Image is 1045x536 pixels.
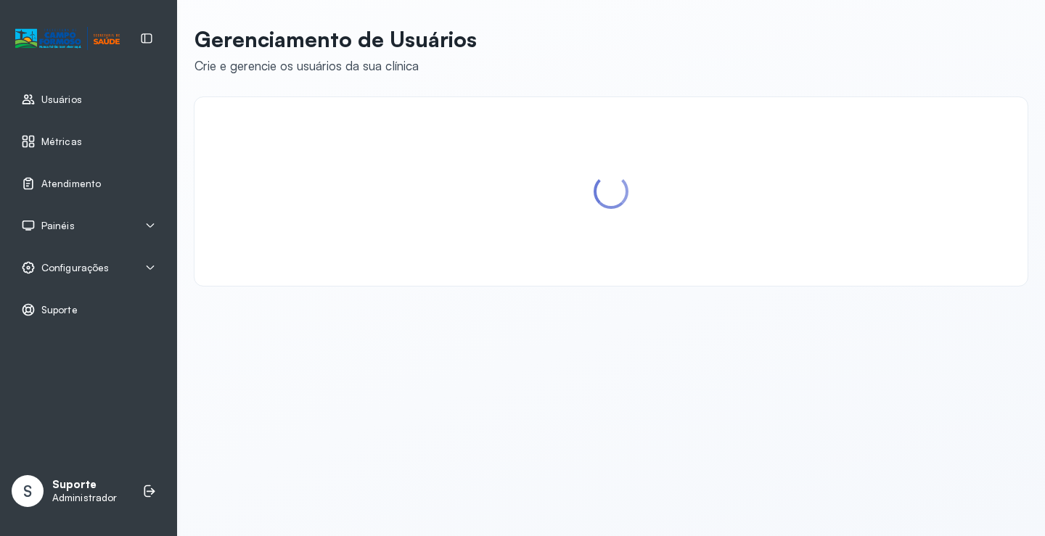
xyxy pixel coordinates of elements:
a: Métricas [21,134,156,149]
span: Suporte [41,304,78,316]
span: Usuários [41,94,82,106]
a: Atendimento [21,176,156,191]
span: Painéis [41,220,75,232]
a: Usuários [21,92,156,107]
p: Gerenciamento de Usuários [194,26,477,52]
span: Configurações [41,262,109,274]
span: Métricas [41,136,82,148]
p: Suporte [52,478,117,492]
p: Administrador [52,492,117,504]
img: Logotipo do estabelecimento [15,27,120,51]
span: S [23,482,32,500]
span: Atendimento [41,178,101,190]
div: Crie e gerencie os usuários da sua clínica [194,58,477,73]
